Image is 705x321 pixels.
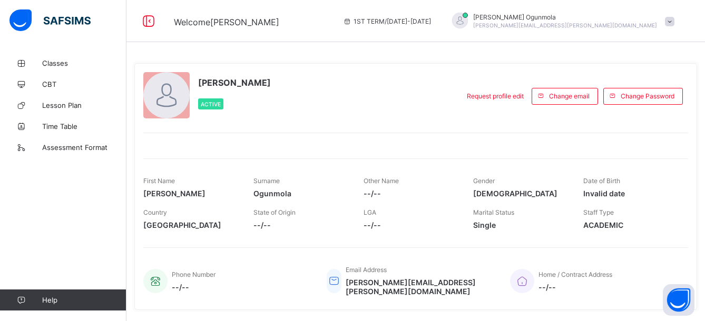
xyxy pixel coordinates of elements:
span: --/-- [364,220,458,229]
span: [GEOGRAPHIC_DATA] [143,220,238,229]
span: LGA [364,208,376,216]
span: Surname [253,177,280,185]
span: [PERSON_NAME] Ogunmola [473,13,657,21]
span: Change email [549,92,590,100]
span: session/term information [343,17,431,25]
span: Help [42,296,126,304]
span: Country [143,208,167,216]
span: --/-- [538,283,612,292]
span: --/-- [172,283,216,292]
span: Assessment Format [42,143,126,152]
span: Single [473,220,567,229]
span: [PERSON_NAME][EMAIL_ADDRESS][PERSON_NAME][DOMAIN_NAME] [473,22,657,28]
span: --/-- [364,189,458,198]
span: Date of Birth [583,177,620,185]
span: Other Name [364,177,399,185]
span: Marital Status [473,208,514,216]
span: Classes [42,59,126,67]
span: [PERSON_NAME][EMAIL_ADDRESS][PERSON_NAME][DOMAIN_NAME] [346,278,494,296]
span: Email Address [346,266,387,274]
span: Active [201,101,221,107]
span: Time Table [42,122,126,131]
span: Phone Number [172,270,216,278]
span: Home / Contract Address [538,270,612,278]
span: Ogunmola [253,189,348,198]
span: Request profile edit [467,92,524,100]
span: Staff Type [583,208,614,216]
span: --/-- [253,220,348,229]
span: [DEMOGRAPHIC_DATA] [473,189,567,198]
button: Open asap [663,284,694,316]
span: First Name [143,177,175,185]
span: CBT [42,80,126,88]
span: State of Origin [253,208,296,216]
span: Welcome [PERSON_NAME] [174,17,279,27]
div: SamuelOgunmola [442,13,680,30]
span: [PERSON_NAME] [198,77,271,88]
img: safsims [9,9,91,32]
span: ACADEMIC [583,220,678,229]
span: Invalid date [583,189,678,198]
span: Lesson Plan [42,101,126,109]
span: Gender [473,177,495,185]
span: Change Password [621,92,674,100]
span: [PERSON_NAME] [143,189,238,198]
